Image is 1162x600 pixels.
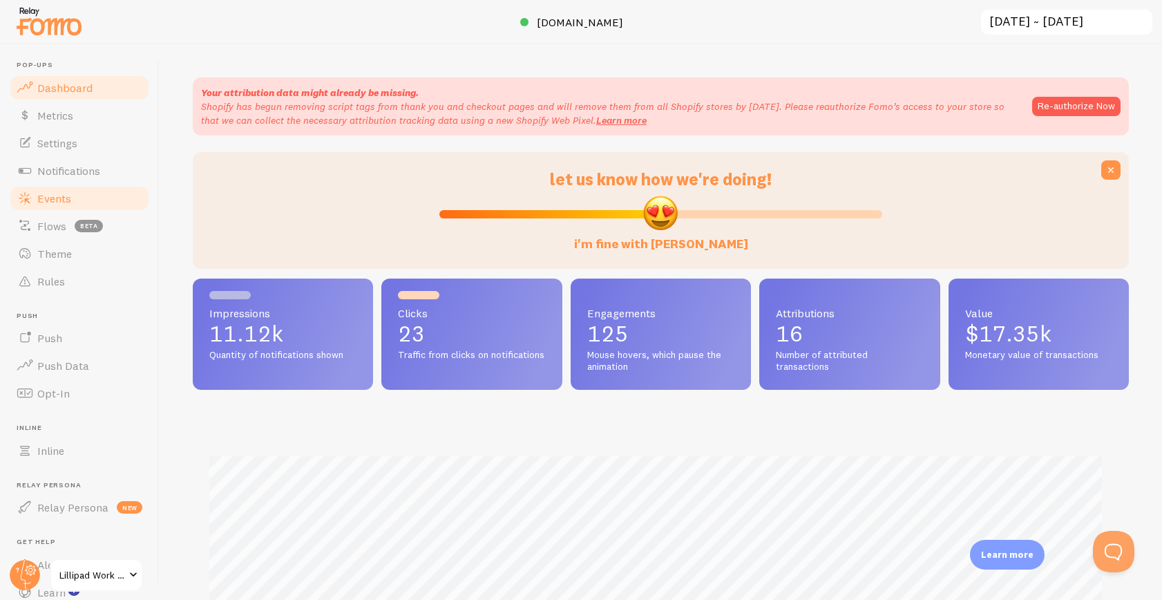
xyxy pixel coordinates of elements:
[1032,97,1121,116] button: Re-authorize Now
[587,308,734,319] span: Engagements
[37,500,108,514] span: Relay Persona
[981,548,1034,561] p: Learn more
[37,136,77,150] span: Settings
[37,585,66,599] span: Learn
[59,567,125,583] span: Lillipad Work Solutions
[37,274,65,288] span: Rules
[8,268,151,295] a: Rules
[642,194,679,232] img: emoji.png
[117,501,142,514] span: new
[8,240,151,268] a: Theme
[398,349,545,362] span: Traffic from clicks on notifications
[37,164,100,178] span: Notifications
[8,437,151,465] a: Inline
[965,320,1051,347] span: $17.35k
[574,223,748,252] label: i'm fine with [PERSON_NAME]
[37,444,64,458] span: Inline
[587,323,734,345] p: 125
[75,220,103,232] span: beta
[37,81,93,95] span: Dashboard
[587,349,734,373] span: Mouse hovers, which pause the animation
[8,185,151,212] a: Events
[15,3,84,39] img: fomo-relay-logo-orange.svg
[37,386,70,400] span: Opt-In
[596,114,647,126] a: Learn more
[37,359,89,373] span: Push Data
[776,308,923,319] span: Attributions
[1093,531,1134,572] iframe: Help Scout Beacon - Open
[8,494,151,521] a: Relay Persona new
[37,331,62,345] span: Push
[209,308,356,319] span: Impressions
[8,157,151,185] a: Notifications
[37,558,67,572] span: Alerts
[776,323,923,345] p: 16
[8,551,151,579] a: Alerts
[776,349,923,373] span: Number of attributed transactions
[8,74,151,102] a: Dashboard
[398,308,545,319] span: Clicks
[8,379,151,407] a: Opt-In
[17,481,151,490] span: Relay Persona
[17,312,151,321] span: Push
[37,219,66,233] span: Flows
[37,109,73,122] span: Metrics
[8,129,151,157] a: Settings
[965,349,1112,362] span: Monetary value of transactions
[398,323,545,345] p: 23
[550,169,772,189] span: let us know how we're doing!
[201,100,1018,127] p: Shopify has begun removing script tags from thank you and checkout pages and will remove them fro...
[965,308,1112,319] span: Value
[17,538,151,547] span: Get Help
[201,86,419,99] strong: Your attribution data might already be missing.
[209,349,356,362] span: Quantity of notifications shown
[37,191,71,205] span: Events
[37,247,72,261] span: Theme
[8,352,151,379] a: Push Data
[8,324,151,352] a: Push
[8,212,151,240] a: Flows beta
[50,559,143,592] a: Lillipad Work Solutions
[970,540,1045,570] div: Learn more
[8,102,151,129] a: Metrics
[17,61,151,70] span: Pop-ups
[209,323,356,345] p: 11.12k
[17,424,151,433] span: Inline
